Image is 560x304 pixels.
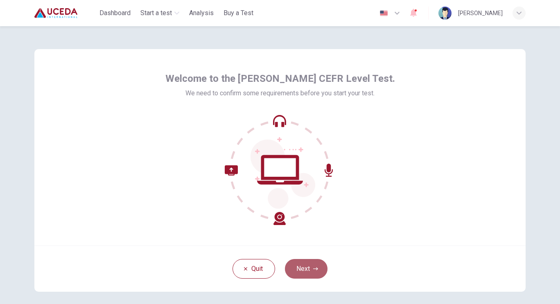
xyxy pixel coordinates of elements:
button: Buy a Test [220,6,257,20]
span: Buy a Test [224,8,253,18]
img: Profile picture [438,7,452,20]
a: Uceda logo [34,5,96,21]
button: Next [285,259,327,279]
span: We need to confirm some requirements before you start your test. [185,88,375,98]
span: Welcome to the [PERSON_NAME] CEFR Level Test. [165,72,395,85]
button: Quit [233,259,275,279]
button: Start a test [137,6,183,20]
img: en [379,10,389,16]
span: Start a test [140,8,172,18]
span: Dashboard [99,8,131,18]
button: Dashboard [96,6,134,20]
button: Analysis [186,6,217,20]
img: Uceda logo [34,5,77,21]
span: Analysis [189,8,214,18]
div: [PERSON_NAME] [458,8,503,18]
